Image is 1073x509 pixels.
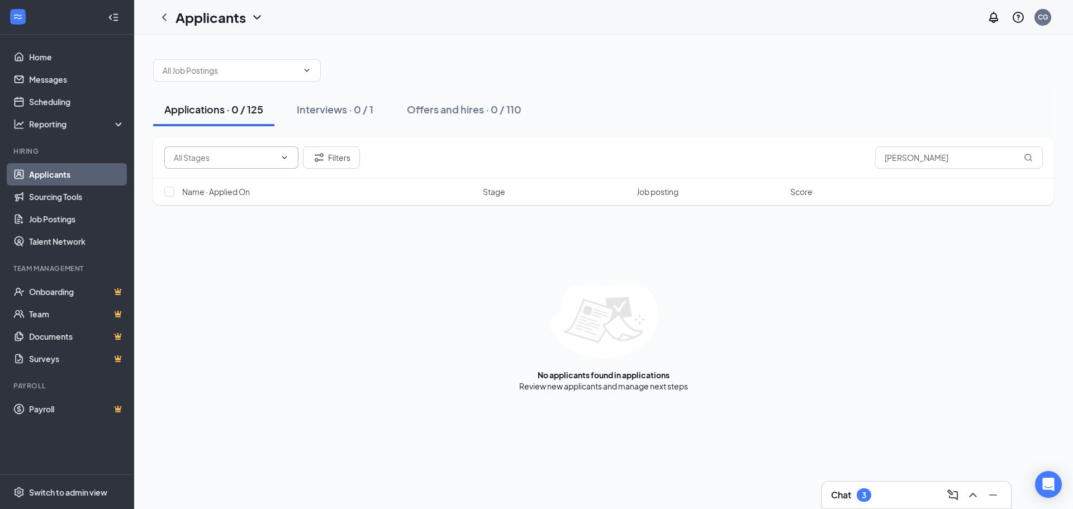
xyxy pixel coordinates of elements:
h1: Applicants [175,8,246,27]
a: Applicants [29,163,125,185]
div: Applications · 0 / 125 [164,102,263,116]
svg: MagnifyingGlass [1024,153,1033,162]
svg: Analysis [13,118,25,130]
div: Interviews · 0 / 1 [297,102,373,116]
a: Job Postings [29,208,125,230]
svg: ChevronDown [280,153,289,162]
div: Reporting [29,118,125,130]
span: Stage [483,186,505,197]
span: Score [790,186,813,197]
button: ChevronUp [964,486,982,504]
svg: Minimize [986,488,1000,502]
button: Filter Filters [303,146,360,169]
svg: ChevronDown [250,11,264,24]
a: OnboardingCrown [29,280,125,303]
div: Team Management [13,264,122,273]
div: Offers and hires · 0 / 110 [407,102,521,116]
svg: Collapse [108,12,119,23]
a: Talent Network [29,230,125,253]
a: DocumentsCrown [29,325,125,348]
div: Review new applicants and manage next steps [519,380,688,392]
a: SurveysCrown [29,348,125,370]
input: All Job Postings [163,64,298,77]
div: 3 [862,491,866,500]
svg: ComposeMessage [946,488,960,502]
input: All Stages [174,151,276,164]
button: ComposeMessage [944,486,962,504]
img: empty-state [549,283,658,358]
div: Hiring [13,146,122,156]
a: Messages [29,68,125,91]
a: TeamCrown [29,303,125,325]
div: Open Intercom Messenger [1035,471,1062,498]
a: Sourcing Tools [29,185,125,208]
div: Switch to admin view [29,487,107,498]
div: No applicants found in applications [538,369,670,380]
input: Search in applications [875,146,1043,169]
svg: Notifications [987,11,1000,24]
svg: ChevronUp [966,488,980,502]
svg: ChevronLeft [158,11,171,24]
div: Payroll [13,381,122,391]
div: CG [1038,12,1048,22]
svg: ChevronDown [302,66,311,75]
span: Name · Applied On [182,186,250,197]
span: Job posting [637,186,678,197]
svg: WorkstreamLogo [12,11,23,22]
svg: Filter [312,151,326,164]
button: Minimize [984,486,1002,504]
a: Scheduling [29,91,125,113]
a: PayrollCrown [29,398,125,420]
h3: Chat [831,489,851,501]
a: Home [29,46,125,68]
svg: Settings [13,487,25,498]
svg: QuestionInfo [1012,11,1025,24]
